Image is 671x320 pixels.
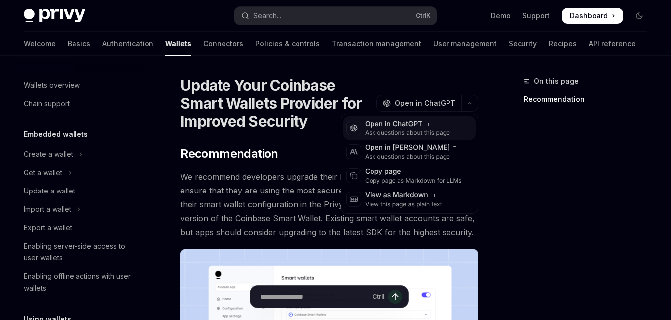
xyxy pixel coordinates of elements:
[24,128,88,140] h5: Embedded wallets
[16,182,143,200] a: Update a wallet
[365,167,462,177] div: Copy page
[24,148,73,160] div: Create a wallet
[16,237,143,267] a: Enabling server-side access to user wallets
[524,91,655,107] a: Recommendation
[509,32,537,56] a: Security
[180,76,373,130] h1: Update Your Coinbase Smart Wallets Provider for Improved Security
[68,32,90,56] a: Basics
[534,75,579,87] span: On this page
[24,9,85,23] img: dark logo
[395,98,455,108] span: Open in ChatGPT
[16,200,143,218] button: Toggle Import a wallet section
[24,270,137,294] div: Enabling offline actions with user wallets
[165,32,191,56] a: Wallets
[102,32,153,56] a: Authentication
[589,32,636,56] a: API reference
[16,164,143,182] button: Toggle Get a wallet section
[234,7,437,25] button: Open search
[16,95,143,113] a: Chain support
[180,170,478,239] span: We recommend developers upgrade their Privy SDK’s to the latest version to ensure that they are u...
[570,11,608,21] span: Dashboard
[522,11,550,21] a: Support
[376,95,461,112] button: Open in ChatGPT
[365,143,458,153] div: Open in [PERSON_NAME]
[365,153,458,161] div: Ask questions about this page
[260,286,369,308] input: Ask a question...
[24,167,62,179] div: Get a wallet
[24,240,137,264] div: Enabling server-side access to user wallets
[180,146,278,162] span: Recommendation
[203,32,243,56] a: Connectors
[365,177,462,185] div: Copy page as Markdown for LLMs
[24,222,72,234] div: Export a wallet
[16,219,143,237] a: Export a wallet
[365,200,442,208] div: View this page as plain text
[24,203,71,215] div: Import a wallet
[416,12,431,20] span: Ctrl K
[365,129,450,137] div: Ask questions about this page
[549,32,577,56] a: Recipes
[255,32,320,56] a: Policies & controls
[562,8,623,24] a: Dashboard
[16,76,143,94] a: Wallets overview
[24,79,80,91] div: Wallets overview
[365,191,442,200] div: View as Markdown
[365,119,450,129] div: Open in ChatGPT
[253,10,281,22] div: Search...
[24,32,56,56] a: Welcome
[631,8,647,24] button: Toggle dark mode
[16,267,143,297] a: Enabling offline actions with user wallets
[491,11,511,21] a: Demo
[433,32,497,56] a: User management
[388,290,402,304] button: Send message
[24,98,70,110] div: Chain support
[332,32,421,56] a: Transaction management
[24,185,75,197] div: Update a wallet
[16,145,143,163] button: Toggle Create a wallet section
